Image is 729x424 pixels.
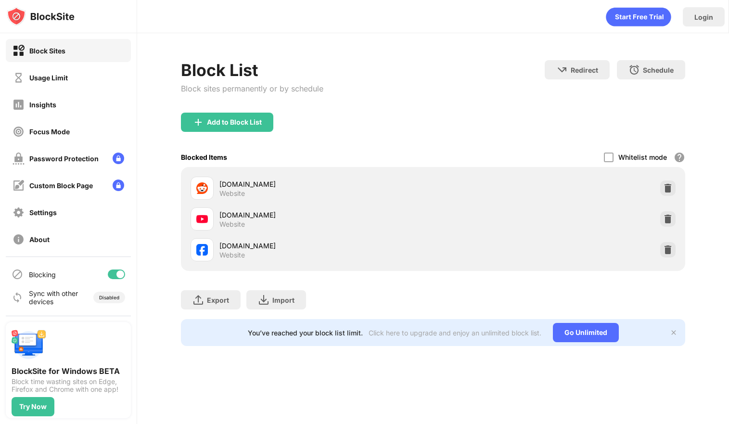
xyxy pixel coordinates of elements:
[29,128,70,136] div: Focus Mode
[29,47,65,55] div: Block Sites
[13,206,25,218] img: settings-off.svg
[196,182,208,194] img: favicons
[12,328,46,362] img: push-desktop.svg
[12,366,125,376] div: BlockSite for Windows BETA
[29,181,93,190] div: Custom Block Page
[29,154,99,163] div: Password Protection
[12,269,23,280] img: blocking-icon.svg
[7,7,75,26] img: logo-blocksite.svg
[196,244,208,256] img: favicons
[29,74,68,82] div: Usage Limit
[272,296,294,304] div: Import
[113,180,124,191] img: lock-menu.svg
[13,45,25,57] img: block-on.svg
[248,329,363,337] div: You’ve reached your block list limit.
[219,210,433,220] div: [DOMAIN_NAME]
[219,179,433,189] div: [DOMAIN_NAME]
[29,208,57,217] div: Settings
[29,101,56,109] div: Insights
[181,60,323,80] div: Block List
[13,180,25,192] img: customize-block-page-off.svg
[13,99,25,111] img: insights-off.svg
[12,378,125,393] div: Block time wasting sites on Edge, Firefox and Chrome with one app!
[181,153,227,161] div: Blocked Items
[369,329,541,337] div: Click here to upgrade and enjoy an unlimited block list.
[694,13,713,21] div: Login
[670,329,678,336] img: x-button.svg
[181,84,323,93] div: Block sites permanently or by schedule
[13,72,25,84] img: time-usage-off.svg
[13,153,25,165] img: password-protection-off.svg
[643,66,674,74] div: Schedule
[29,235,50,244] div: About
[219,220,245,229] div: Website
[29,270,56,279] div: Blocking
[12,292,23,303] img: sync-icon.svg
[618,153,667,161] div: Whitelist mode
[207,296,229,304] div: Export
[13,233,25,245] img: about-off.svg
[553,323,619,342] div: Go Unlimited
[219,251,245,259] div: Website
[207,118,262,126] div: Add to Block List
[99,295,119,300] div: Disabled
[606,7,671,26] div: animation
[19,403,47,411] div: Try Now
[29,289,78,306] div: Sync with other devices
[13,126,25,138] img: focus-off.svg
[219,189,245,198] div: Website
[113,153,124,164] img: lock-menu.svg
[571,66,598,74] div: Redirect
[196,213,208,225] img: favicons
[219,241,433,251] div: [DOMAIN_NAME]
